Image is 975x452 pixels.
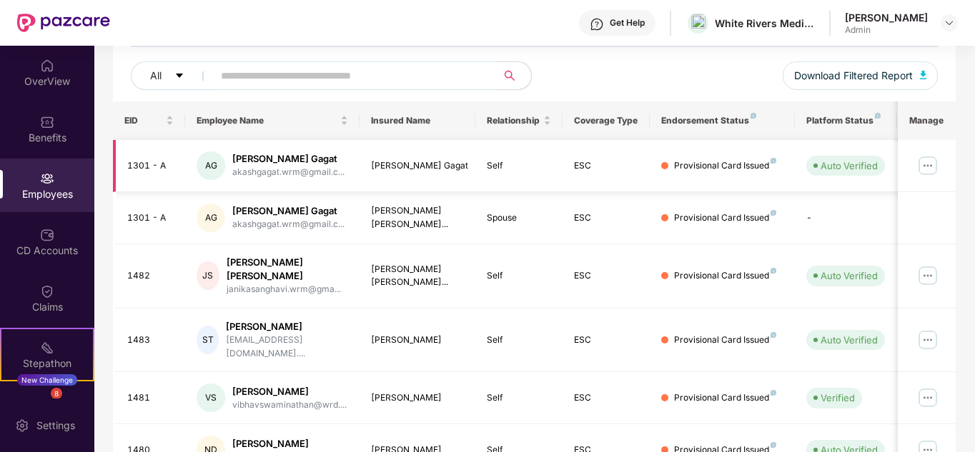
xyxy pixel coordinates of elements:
div: [PERSON_NAME] [PERSON_NAME]... [371,204,465,231]
div: Auto Verified [821,159,878,173]
div: VS [197,383,225,412]
div: 8 [51,388,62,399]
img: svg+xml;base64,PHN2ZyBpZD0iRHJvcGRvd24tMzJ4MzIiIHhtbG5zPSJodHRwOi8vd3d3LnczLm9yZy8yMDAwL3N2ZyIgd2... [944,17,955,29]
img: svg+xml;base64,PHN2ZyBpZD0iRW1wbG95ZWVzIiB4bWxucz0iaHR0cDovL3d3dy53My5vcmcvMjAwMC9zdmciIHdpZHRoPS... [40,171,54,186]
div: Spouse [487,211,551,225]
div: akashgagat.wrm@gmail.c... [232,218,345,231]
div: ESC [574,333,638,347]
div: 1301 - A [127,211,174,225]
div: ESC [574,391,638,405]
div: Verified [821,391,855,405]
img: svg+xml;base64,PHN2ZyB4bWxucz0iaHR0cDovL3d3dy53My5vcmcvMjAwMC9zdmciIHdpZHRoPSIyMSIgaGVpZ2h0PSIyMC... [40,341,54,355]
img: manageButton [916,154,939,177]
div: vibhavswaminathan@wrd.... [232,398,347,412]
div: [PERSON_NAME] Gagat [232,204,345,218]
div: Endorsement Status [661,115,783,126]
div: 1482 [127,269,174,283]
div: [EMAIL_ADDRESS][DOMAIN_NAME].... [226,333,348,361]
div: [PERSON_NAME] [371,333,465,347]
div: [PERSON_NAME] [232,385,347,398]
span: Employee Name [197,115,337,126]
img: svg+xml;base64,PHN2ZyB4bWxucz0iaHR0cDovL3d3dy53My5vcmcvMjAwMC9zdmciIHdpZHRoPSI4IiBoZWlnaHQ9IjgiIH... [771,442,776,448]
img: svg+xml;base64,PHN2ZyBpZD0iQ0RfQWNjb3VudHMiIGRhdGEtbmFtZT0iQ0QgQWNjb3VudHMiIHhtbG5zPSJodHRwOi8vd3... [40,228,54,242]
div: [PERSON_NAME] [226,320,348,333]
div: akashgagat.wrm@gmail.c... [232,166,345,179]
div: 1481 [127,391,174,405]
div: Self [487,269,551,283]
div: Self [487,333,551,347]
img: svg+xml;base64,PHN2ZyB4bWxucz0iaHR0cDovL3d3dy53My5vcmcvMjAwMC9zdmciIHhtbG5zOnhsaW5rPSJodHRwOi8vd3... [920,71,927,79]
span: All [150,68,162,84]
img: svg+xml;base64,PHN2ZyBpZD0iRW5kb3JzZW1lbnRzIiB4bWxucz0iaHR0cDovL3d3dy53My5vcmcvMjAwMC9zdmciIHdpZH... [40,397,54,411]
button: search [496,61,532,90]
img: manageButton [916,264,939,287]
div: ESC [574,269,638,283]
div: Provisional Card Issued [674,269,776,283]
div: Settings [32,418,79,433]
img: svg+xml;base64,PHN2ZyBpZD0iQmVuZWZpdHMiIHhtbG5zPSJodHRwOi8vd3d3LnczLm9yZy8yMDAwL3N2ZyIgd2lkdGg9Ij... [40,115,54,129]
div: [PERSON_NAME] [845,11,928,24]
button: Allcaret-down [131,61,218,90]
th: Relationship [475,101,563,140]
div: New Challenge [17,374,77,386]
div: [PERSON_NAME] Gagat [371,159,465,173]
div: janikasanghavi.wrm@gma... [227,283,348,296]
img: manageButton [916,328,939,351]
th: Coverage Type [563,101,650,140]
img: download%20(2).png [691,14,706,32]
img: svg+xml;base64,PHN2ZyB4bWxucz0iaHR0cDovL3d3dy53My5vcmcvMjAwMC9zdmciIHdpZHRoPSI4IiBoZWlnaHQ9IjgiIH... [771,210,776,216]
div: Provisional Card Issued [674,333,776,347]
span: Relationship [487,115,540,126]
div: 1301 - A [127,159,174,173]
span: EID [124,115,164,126]
div: [PERSON_NAME] [232,437,347,451]
img: svg+xml;base64,PHN2ZyB4bWxucz0iaHR0cDovL3d3dy53My5vcmcvMjAwMC9zdmciIHdpZHRoPSI4IiBoZWlnaHQ9IjgiIH... [751,113,756,119]
div: Provisional Card Issued [674,211,776,225]
div: [PERSON_NAME] [PERSON_NAME]... [371,263,465,290]
div: Stepathon [1,356,93,371]
div: ESC [574,211,638,225]
th: Insured Name [360,101,476,140]
div: ST [197,326,219,354]
img: svg+xml;base64,PHN2ZyB4bWxucz0iaHR0cDovL3d3dy53My5vcmcvMjAwMC9zdmciIHdpZHRoPSI4IiBoZWlnaHQ9IjgiIH... [875,113,881,119]
div: Auto Verified [821,268,878,283]
div: [PERSON_NAME] [PERSON_NAME] [227,256,348,283]
img: svg+xml;base64,PHN2ZyB4bWxucz0iaHR0cDovL3d3dy53My5vcmcvMjAwMC9zdmciIHdpZHRoPSI4IiBoZWlnaHQ9IjgiIH... [771,390,776,396]
img: svg+xml;base64,PHN2ZyBpZD0iSG9tZSIgeG1sbnM9Imh0dHA6Ly93d3cudzMub3JnLzIwMDAvc3ZnIiB3aWR0aD0iMjAiIG... [40,59,54,73]
div: Self [487,159,551,173]
div: JS [197,261,219,290]
div: AG [197,204,225,232]
img: svg+xml;base64,PHN2ZyBpZD0iU2V0dGluZy0yMHgyMCIgeG1sbnM9Imh0dHA6Ly93d3cudzMub3JnLzIwMDAvc3ZnIiB3aW... [15,418,29,433]
img: svg+xml;base64,PHN2ZyB4bWxucz0iaHR0cDovL3d3dy53My5vcmcvMjAwMC9zdmciIHdpZHRoPSI4IiBoZWlnaHQ9IjgiIH... [771,158,776,164]
th: EID [113,101,186,140]
div: Auto Verified [821,333,878,347]
div: 1483 [127,333,174,347]
span: Download Filtered Report [794,68,913,84]
div: ESC [574,159,638,173]
td: - [795,192,896,244]
div: [PERSON_NAME] [371,391,465,405]
div: [PERSON_NAME] Gagat [232,152,345,166]
div: Provisional Card Issued [674,391,776,405]
img: svg+xml;base64,PHN2ZyB4bWxucz0iaHR0cDovL3d3dy53My5vcmcvMjAwMC9zdmciIHdpZHRoPSI4IiBoZWlnaHQ9IjgiIH... [771,268,776,273]
img: svg+xml;base64,PHN2ZyB4bWxucz0iaHR0cDovL3d3dy53My5vcmcvMjAwMC9zdmciIHdpZHRoPSI4IiBoZWlnaHQ9IjgiIH... [771,332,776,338]
span: search [496,70,524,81]
th: Manage [898,101,956,140]
div: Get Help [610,17,645,29]
div: Platform Status [806,115,885,126]
th: Employee Name [185,101,360,140]
img: New Pazcare Logo [17,14,110,32]
img: manageButton [916,386,939,409]
div: White Rivers Media Solutions Private Limited [715,16,815,30]
img: svg+xml;base64,PHN2ZyBpZD0iQ2xhaW0iIHhtbG5zPSJodHRwOi8vd3d3LnczLm9yZy8yMDAwL3N2ZyIgd2lkdGg9IjIwIi... [40,284,54,298]
img: svg+xml;base64,PHN2ZyBpZD0iSGVscC0zMngzMiIgeG1sbnM9Imh0dHA6Ly93d3cudzMub3JnLzIwMDAvc3ZnIiB3aWR0aD... [590,17,604,31]
div: Self [487,391,551,405]
div: Admin [845,24,928,36]
button: Download Filtered Report [783,61,939,90]
span: caret-down [174,71,184,82]
div: Provisional Card Issued [674,159,776,173]
div: AG [197,151,225,180]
